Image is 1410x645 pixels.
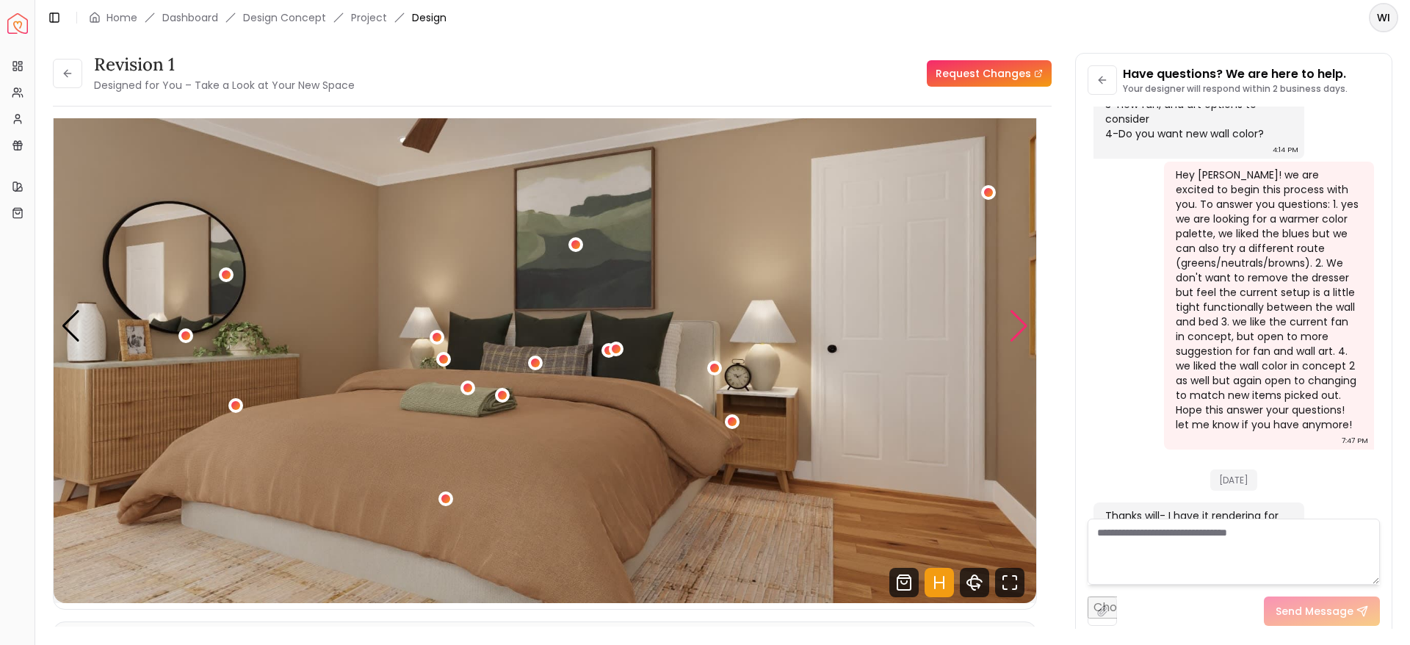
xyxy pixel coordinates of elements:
[1123,65,1348,83] p: Have questions? We are here to help.
[1369,3,1398,32] button: WI
[162,10,218,25] a: Dashboard
[106,10,137,25] a: Home
[995,568,1024,597] svg: Fullscreen
[1176,167,1360,432] div: Hey [PERSON_NAME]! we are excited to begin this process with you. To answer you questions: 1. yes...
[960,568,989,597] svg: 360 View
[1370,4,1397,31] span: WI
[7,13,28,34] img: Spacejoy Logo
[89,10,446,25] nav: breadcrumb
[1210,469,1257,491] span: [DATE]
[54,50,1036,603] img: Design Render 1
[351,10,387,25] a: Project
[925,568,954,597] svg: Hotspots Toggle
[927,60,1052,87] a: Request Changes
[54,50,1036,603] div: 1 / 4
[94,53,355,76] h3: Revision 1
[94,78,355,93] small: Designed for You – Take a Look at Your New Space
[889,568,919,597] svg: Shop Products from this design
[54,50,1036,603] div: Carousel
[243,10,326,25] li: Design Concept
[412,10,446,25] span: Design
[1273,143,1298,157] div: 4:14 PM
[1123,83,1348,95] p: Your designer will respond within 2 business days.
[7,13,28,34] a: Spacejoy
[61,310,81,342] div: Previous slide
[1342,433,1368,448] div: 7:47 PM
[1105,508,1290,538] div: Thanks will- I have it rendering for you!
[1009,310,1029,342] div: Next slide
